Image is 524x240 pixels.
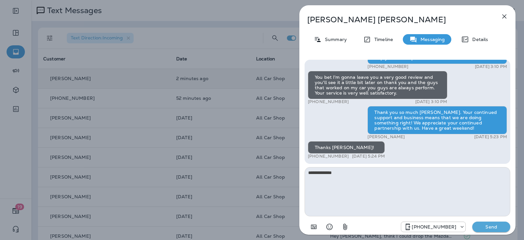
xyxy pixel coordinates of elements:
[472,222,510,232] button: Send
[367,106,507,134] div: Thank you so much [PERSON_NAME]. Your continued support and business means that we are doing some...
[371,37,393,42] p: Timeline
[308,71,447,99] div: You bet I'm gonna leave you a very good review and you'll see it a little bit later on thank you ...
[322,37,347,42] p: Summary
[474,134,507,140] p: [DATE] 5:23 PM
[367,64,408,69] p: [PHONE_NUMBER]
[323,220,336,233] button: Select an emoji
[307,15,486,24] p: [PERSON_NAME] [PERSON_NAME]
[477,224,505,230] p: Send
[475,64,507,69] p: [DATE] 3:10 PM
[308,154,349,159] p: [PHONE_NUMBER]
[308,141,385,154] div: Thanks [PERSON_NAME]!
[412,224,456,229] p: [PHONE_NUMBER]
[308,99,349,104] p: [PHONE_NUMBER]
[352,154,385,159] p: [DATE] 5:24 PM
[307,220,320,233] button: Add in a premade template
[417,37,445,42] p: Messaging
[367,134,405,140] p: [PERSON_NAME]
[401,223,465,231] div: +1 (689) 265-4479
[469,37,488,42] p: Details
[415,99,447,104] p: [DATE] 3:10 PM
